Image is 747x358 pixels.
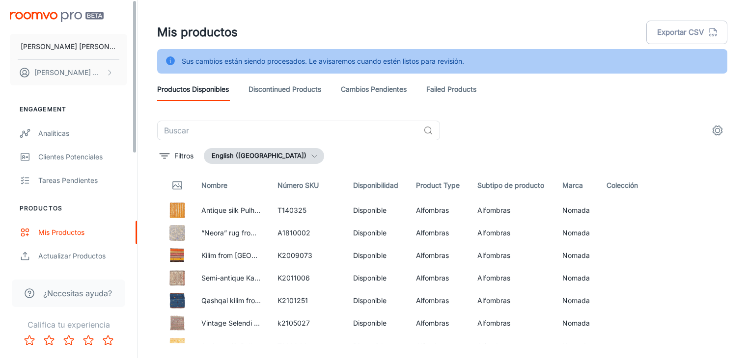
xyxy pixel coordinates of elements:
[408,199,470,222] td: Alfombras
[38,175,127,186] div: Tareas pendientes
[201,206,480,214] a: Antique silk Pulhari from [GEOGRAPHIC_DATA] or [GEOGRAPHIC_DATA]. 250x120 cms
[38,251,127,261] div: Actualizar productos
[157,77,229,101] a: Productos disponibles
[345,312,408,334] td: Disponible
[38,128,127,139] div: Analíticas
[270,244,346,267] td: K2009073
[8,319,129,331] p: Califica tu experiencia
[345,172,408,199] th: Disponibilidad
[20,331,39,350] button: Rate 1 star
[43,287,112,299] span: ¿Necesitas ayuda?
[408,172,470,199] th: Product Type
[38,152,127,162] div: Clientes potenciales
[157,24,238,41] h1: Mis productos
[34,67,104,78] p: [PERSON_NAME] Nomada
[554,312,599,334] td: Nomada
[470,199,554,222] td: Alfombras
[59,331,79,350] button: Rate 3 star
[174,151,194,161] p: Filtros
[249,77,321,101] a: Discontinued Products
[345,267,408,289] td: Disponible
[270,172,346,199] th: Número SKU
[157,148,196,164] button: filter
[98,331,118,350] button: Rate 5 star
[194,172,270,199] th: Nombre
[554,334,599,357] td: Nomada
[345,199,408,222] td: Disponible
[201,229,329,237] a: “Neora” rug from [GEOGRAPHIC_DATA]
[171,179,183,191] svg: Thumbnail
[345,334,408,357] td: Disponible
[470,312,554,334] td: Alfombras
[408,312,470,334] td: Alfombras
[554,199,599,222] td: Nomada
[38,227,127,238] div: Mis productos
[554,267,599,289] td: Nomada
[10,60,127,85] button: [PERSON_NAME] Nomada
[10,34,127,59] button: [PERSON_NAME] [PERSON_NAME] y otro CB
[470,172,554,199] th: Subtipo de producto
[345,289,408,312] td: Disponible
[341,77,407,101] a: Cambios pendientes
[270,267,346,289] td: K2011006
[470,244,554,267] td: Alfombras
[554,244,599,267] td: Nomada
[201,296,377,305] a: Qashqai kilim from [GEOGRAPHIC_DATA]. 124×65 cms
[21,41,116,52] p: [PERSON_NAME] [PERSON_NAME] y otro CB
[470,289,554,312] td: Alfombras
[182,52,464,71] div: Sus cambios están siendo procesados. Le avisaremos cuando estén listos para revisión.
[599,172,651,199] th: Colección
[270,289,346,312] td: K2101251
[554,172,599,199] th: Marca
[708,121,727,140] button: settings
[270,199,346,222] td: T140325
[408,289,470,312] td: Alfombras
[408,244,470,267] td: Alfombras
[201,274,428,282] a: Semi-antique Karapinar kilim from [GEOGRAPHIC_DATA]. 125×125 cms
[204,148,324,164] button: English ([GEOGRAPHIC_DATA])
[426,77,476,101] a: Failed Products
[270,312,346,334] td: k2105027
[554,289,599,312] td: Nomada
[201,251,423,259] a: Kilim from [GEOGRAPHIC_DATA], [GEOGRAPHIC_DATA], 132x90 cms
[10,12,104,22] img: Roomvo PRO Beta
[646,21,727,44] button: Exportar CSV
[470,267,554,289] td: Alfombras
[408,222,470,244] td: Alfombras
[201,341,423,350] a: Antique silk Pulkhari textile from [GEOGRAPHIC_DATA]. 238x132cms
[201,319,406,327] a: Vintage Selendi kilim from [GEOGRAPHIC_DATA]. 228x148 cms
[470,222,554,244] td: Alfombras
[470,334,554,357] td: Alfombras
[408,334,470,357] td: Alfombras
[270,222,346,244] td: A1810002
[79,331,98,350] button: Rate 4 star
[345,244,408,267] td: Disponible
[270,334,346,357] td: T140844
[408,267,470,289] td: Alfombras
[157,121,419,140] input: Buscar
[345,222,408,244] td: Disponible
[554,222,599,244] td: Nomada
[39,331,59,350] button: Rate 2 star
